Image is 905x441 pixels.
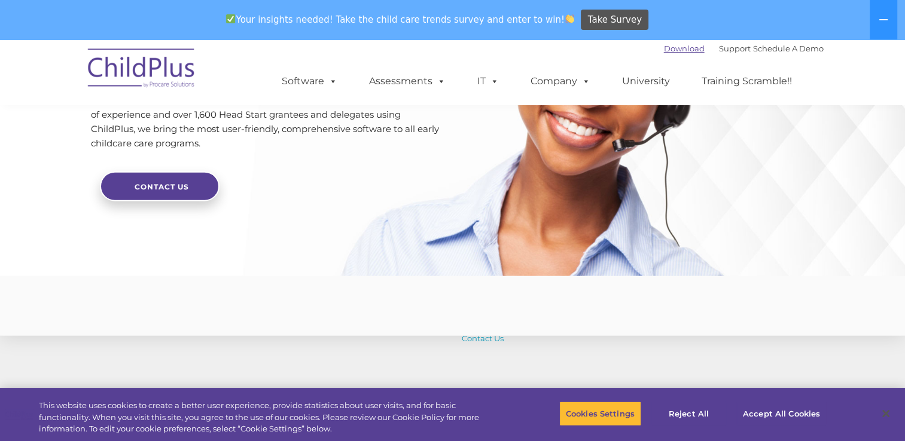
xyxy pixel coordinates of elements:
a: Schedule A Demo [753,44,824,53]
a: IT [465,69,511,93]
a: Download [664,44,705,53]
a: Company [519,69,602,93]
div: This website uses cookies to create a better user experience, provide statistics about user visit... [39,400,498,435]
img: ✅ [226,14,235,23]
a: Support [719,44,751,53]
img: ChildPlus by Procare Solutions [82,40,202,100]
font: | [664,44,824,53]
button: Close [873,400,899,427]
span: Your insights needed! Take the child care trends survey and enter to win! [221,8,580,31]
span: Take Survey [588,10,642,30]
button: Cookies Settings [559,401,641,426]
button: Reject All [651,401,726,426]
a: Contact Us [100,171,220,201]
a: Assessments [357,69,458,93]
a: Take Survey [581,10,648,30]
a: University [610,69,682,93]
a: Contact Us [462,333,504,343]
a: Software [270,69,349,93]
a: Training Scramble!! [690,69,804,93]
p: As the most-widely used Head Start and Early Head Start program management software, our software... [91,79,444,151]
span: Contact Us [135,182,189,191]
img: 👏 [565,14,574,23]
button: Accept All Cookies [736,401,827,426]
